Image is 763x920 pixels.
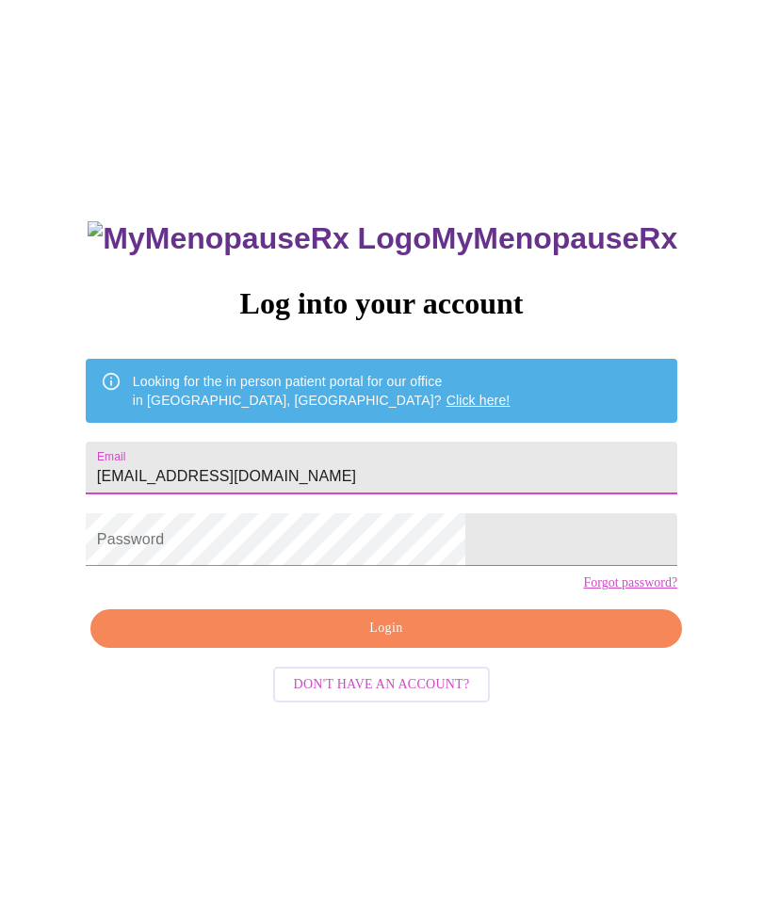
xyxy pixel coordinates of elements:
[446,393,511,408] a: Click here!
[273,667,491,703] button: Don't have an account?
[88,221,677,256] h3: MyMenopauseRx
[583,575,677,590] a: Forgot password?
[294,673,470,697] span: Don't have an account?
[112,617,660,640] span: Login
[86,286,677,321] h3: Log into your account
[133,364,511,417] div: Looking for the in person patient portal for our office in [GEOGRAPHIC_DATA], [GEOGRAPHIC_DATA]?
[268,675,495,691] a: Don't have an account?
[90,609,682,648] button: Login
[88,221,430,256] img: MyMenopauseRx Logo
